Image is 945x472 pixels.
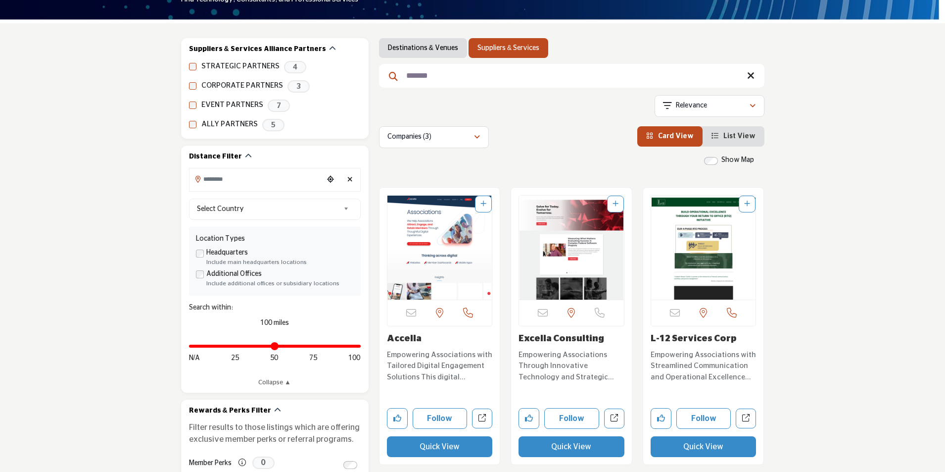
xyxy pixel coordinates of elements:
p: Empowering Associations Through Innovative Technology and Strategic Collaboration. Specializing i... [519,350,624,383]
input: ALLY PARTNERS checkbox [189,121,196,128]
a: View Card [646,133,694,140]
a: Collapse ▲ [189,378,361,388]
span: Card View [658,133,694,140]
a: Empowering Associations with Tailored Digital Engagement Solutions This digital interactive agenc... [387,347,493,383]
div: Include additional offices or subsidiary locations [206,279,354,288]
span: Select Country [197,203,339,215]
button: Relevance [655,95,764,117]
a: Accella [387,334,422,343]
a: Open l12-services-corp in new tab [736,409,756,429]
span: 5 [262,119,284,131]
a: Add To List [480,201,486,208]
input: STRATEGIC PARTNERS checkbox [189,63,196,70]
h3: Excella Consulting [519,334,624,345]
a: Destinations & Venues [388,43,458,53]
li: Card View [637,126,703,147]
input: CORPORATE PARTNERS checkbox [189,82,196,90]
span: 4 [284,61,306,73]
button: Quick View [387,436,493,457]
label: Additional Offices [206,269,262,279]
span: List View [723,133,756,140]
a: Excella Consulting [519,334,604,343]
img: L-12 Services Corp [651,196,756,300]
label: Member Perks [189,455,232,472]
span: 100 miles [260,319,289,326]
a: Suppliers & Services [477,43,539,53]
input: Switch to Member Perks [343,461,357,469]
label: ALLY PARTNERS [201,119,258,130]
div: Include main headquarters locations [206,258,354,267]
span: 25 [231,353,239,364]
a: Open Listing in new tab [387,196,492,300]
a: View List [711,133,756,140]
p: Relevance [676,101,707,111]
label: STRATEGIC PARTNERS [201,61,280,72]
a: Empowering Associations with Streamlined Communication and Operational Excellence Specializing in... [651,347,756,383]
span: 3 [287,80,310,93]
span: 75 [309,353,317,364]
button: Like company [651,408,671,429]
a: Empowering Associations Through Innovative Technology and Strategic Collaboration. Specializing i... [519,347,624,383]
input: Search Location [189,169,323,189]
p: Companies (3) [387,132,431,142]
p: Empowering Associations with Streamlined Communication and Operational Excellence Specializing in... [651,350,756,383]
input: Search Keyword [379,64,764,88]
h2: Rewards & Perks Filter [189,406,271,416]
span: 50 [270,353,278,364]
p: Empowering Associations with Tailored Digital Engagement Solutions This digital interactive agenc... [387,350,493,383]
button: Follow [676,408,731,429]
label: Show Map [721,155,754,165]
span: N/A [189,353,200,364]
a: Open accella in new tab [472,409,492,429]
h3: L-12 Services Corp [651,334,756,345]
h2: Suppliers & Services Alliance Partners [189,45,326,54]
button: Quick View [519,436,624,457]
h3: Accella [387,334,493,345]
label: EVENT PARTNERS [201,100,263,111]
div: Choose your current location [323,169,338,191]
input: EVENT PARTNERS checkbox [189,102,196,109]
button: Follow [544,408,599,429]
button: Companies (3) [379,126,489,148]
a: Open Listing in new tab [651,196,756,300]
h2: Distance Filter [189,152,242,162]
a: Open Listing in new tab [519,196,624,300]
div: Location Types [196,234,354,244]
li: List View [703,126,764,147]
img: Excella Consulting [519,196,624,300]
span: 7 [268,100,290,112]
button: Like company [387,408,408,429]
span: 100 [348,353,360,364]
button: Like company [519,408,539,429]
label: Headquarters [206,248,248,258]
a: L-12 Services Corp [651,334,737,343]
a: Add To List [744,201,750,208]
button: Quick View [651,436,756,457]
img: Accella [387,196,492,300]
div: Clear search location [343,169,358,191]
p: Filter results to those listings which are offering exclusive member perks or referral programs. [189,421,361,445]
a: Add To List [613,201,618,208]
a: Open excella-consulting in new tab [604,409,624,429]
div: Search within: [189,303,361,313]
span: 0 [252,457,275,469]
button: Follow [413,408,468,429]
label: CORPORATE PARTNERS [201,80,283,92]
